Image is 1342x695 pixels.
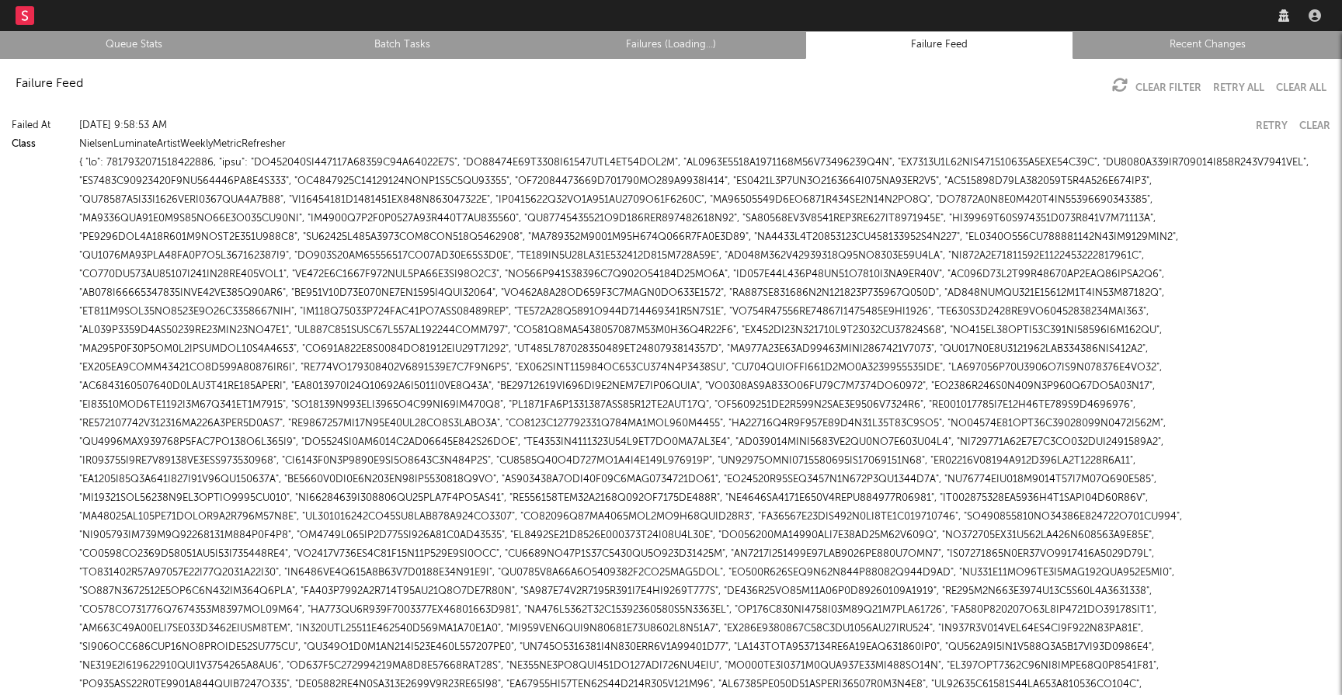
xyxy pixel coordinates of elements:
[79,135,1330,154] div: NielsenLuminateArtistWeeklyMetricRefresher
[1276,83,1326,93] button: Clear All
[79,116,1244,135] div: [DATE] 9:58:53 AM
[9,36,260,54] a: Queue Stats
[814,36,1066,54] a: Failure Feed
[16,75,83,93] div: Failure Feed
[12,116,74,135] div: Failed At
[1256,121,1288,131] button: Retry
[277,36,529,54] a: Batch Tasks
[1135,83,1201,93] a: Clear Filter
[12,140,36,150] a: Class
[1213,83,1264,93] button: Retry All
[1299,121,1330,131] button: Clear
[1082,36,1333,54] a: Recent Changes
[545,36,797,54] a: Failures (Loading...)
